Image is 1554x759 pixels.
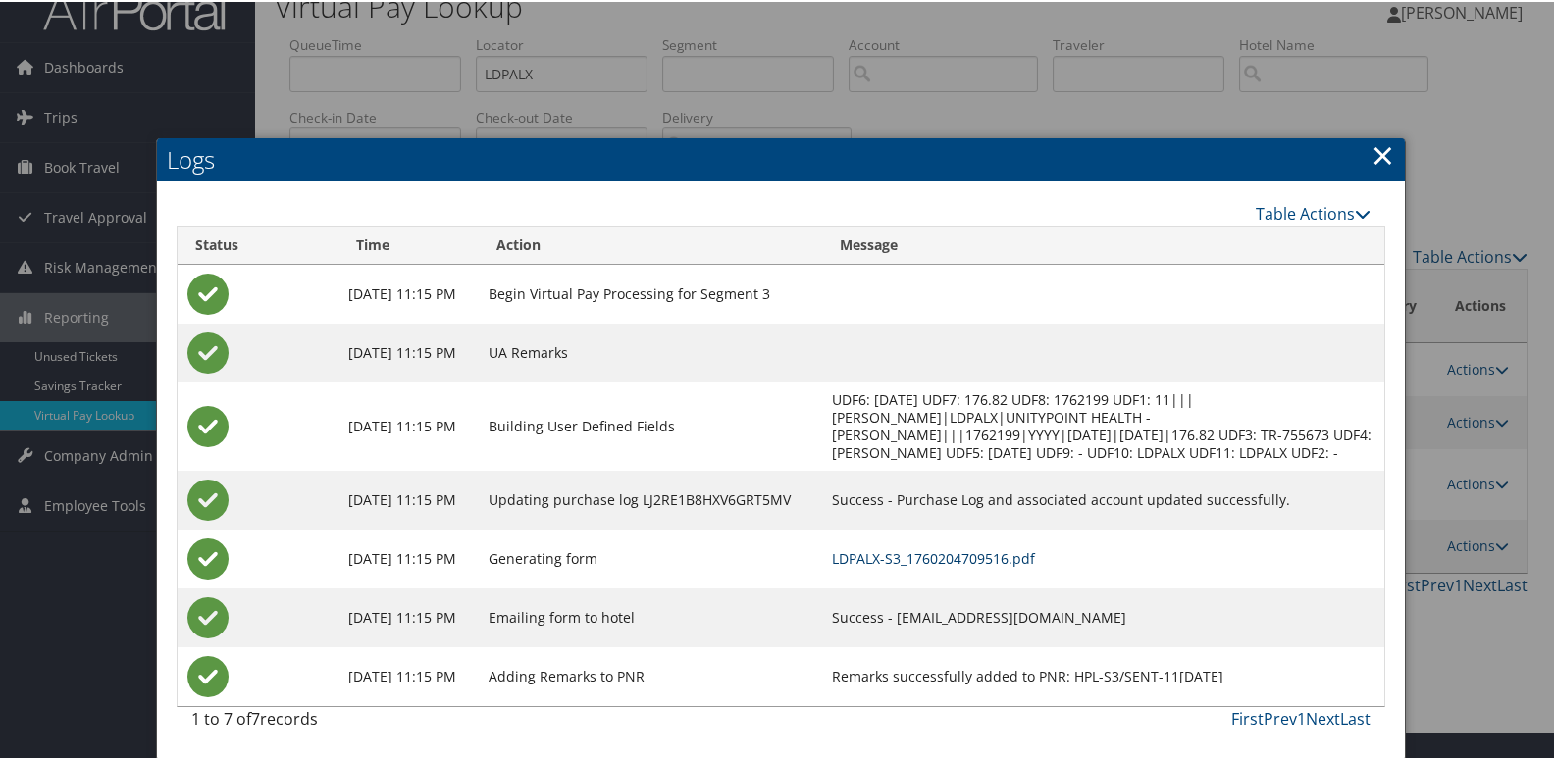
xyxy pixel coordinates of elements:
[338,225,479,263] th: Time: activate to sort column ascending
[479,225,822,263] th: Action: activate to sort column ascending
[1340,706,1371,728] a: Last
[338,322,479,380] td: [DATE] 11:15 PM
[479,528,822,586] td: Generating form
[822,225,1384,263] th: Message: activate to sort column ascending
[479,586,822,645] td: Emailing form to hotel
[338,586,479,645] td: [DATE] 11:15 PM
[251,706,260,728] span: 7
[178,225,338,263] th: Status: activate to sort column ascending
[191,705,464,738] div: 1 to 7 of records
[338,469,479,528] td: [DATE] 11:15 PM
[1306,706,1340,728] a: Next
[479,469,822,528] td: Updating purchase log LJ2RE1B8HXV6GRT5MV
[338,380,479,469] td: [DATE] 11:15 PM
[822,586,1384,645] td: Success - [EMAIL_ADDRESS][DOMAIN_NAME]
[338,263,479,322] td: [DATE] 11:15 PM
[479,645,822,704] td: Adding Remarks to PNR
[479,380,822,469] td: Building User Defined Fields
[1372,133,1394,173] a: Close
[822,469,1384,528] td: Success - Purchase Log and associated account updated successfully.
[1264,706,1297,728] a: Prev
[832,547,1035,566] a: LDPALX-S3_1760204709516.pdf
[479,322,822,380] td: UA Remarks
[1231,706,1264,728] a: First
[157,136,1405,179] h2: Logs
[822,645,1384,704] td: Remarks successfully added to PNR: HPL-S3/SENT-11[DATE]
[338,645,479,704] td: [DATE] 11:15 PM
[338,528,479,586] td: [DATE] 11:15 PM
[822,380,1384,469] td: UDF6: [DATE] UDF7: 176.82 UDF8: 1762199 UDF1: 11|||[PERSON_NAME]|LDPALX|UNITYPOINT HEALTH - [PERS...
[1297,706,1306,728] a: 1
[1256,201,1371,223] a: Table Actions
[479,263,822,322] td: Begin Virtual Pay Processing for Segment 3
